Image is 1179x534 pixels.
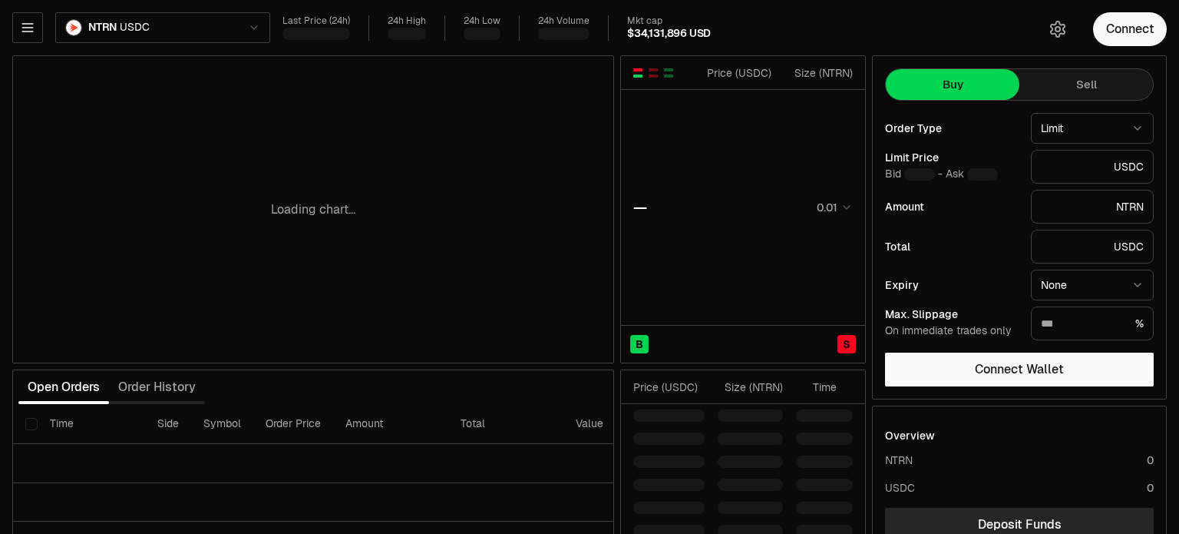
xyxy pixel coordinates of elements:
[66,20,81,35] img: NTRN Logo
[1031,230,1154,264] div: USDC
[627,15,711,27] div: Mkt cap
[886,69,1019,100] button: Buy
[885,201,1019,212] div: Amount
[633,380,705,395] div: Price ( USDC )
[1093,12,1167,46] button: Connect
[703,65,771,81] div: Price ( USDC )
[191,404,253,444] th: Symbol
[1031,190,1154,224] div: NTRN
[464,15,500,27] div: 24h Low
[1031,270,1154,300] button: None
[885,280,1019,290] div: Expiry
[1147,453,1154,468] div: 0
[784,65,853,81] div: Size ( NTRN )
[109,372,205,403] button: Order History
[885,123,1019,134] div: Order Type
[885,324,1019,338] div: On immediate trades only
[718,380,783,395] div: Size ( NTRN )
[636,337,643,352] span: B
[1147,480,1154,496] div: 0
[885,453,913,468] div: NTRN
[282,15,350,27] div: Last Price (24h)
[885,152,1019,163] div: Limit Price
[448,404,563,444] th: Total
[843,337,850,352] span: S
[145,404,191,444] th: Side
[253,404,333,444] th: Order Price
[812,198,853,217] button: 0.01
[632,67,644,79] button: Show Buy and Sell Orders
[1019,69,1153,100] button: Sell
[38,404,145,444] th: Time
[633,197,647,218] div: —
[271,201,355,219] p: Loading chart...
[120,21,149,35] span: USDC
[627,27,711,41] div: $34,131,896 USD
[885,309,1019,320] div: Max. Slippage
[946,167,998,181] span: Ask
[333,404,448,444] th: Amount
[885,241,1019,252] div: Total
[885,428,935,443] div: Overview
[885,167,943,181] span: Bid -
[388,15,426,27] div: 24h High
[662,67,675,79] button: Show Buy Orders Only
[88,21,117,35] span: NTRN
[25,418,38,430] button: Select all
[18,372,109,403] button: Open Orders
[1031,150,1154,184] div: USDC
[563,404,616,444] th: Value
[885,480,915,496] div: USDC
[885,353,1154,386] button: Connect Wallet
[647,67,659,79] button: Show Sell Orders Only
[1031,307,1154,340] div: %
[538,15,589,27] div: 24h Volume
[796,380,837,395] div: Time
[1031,113,1154,144] button: Limit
